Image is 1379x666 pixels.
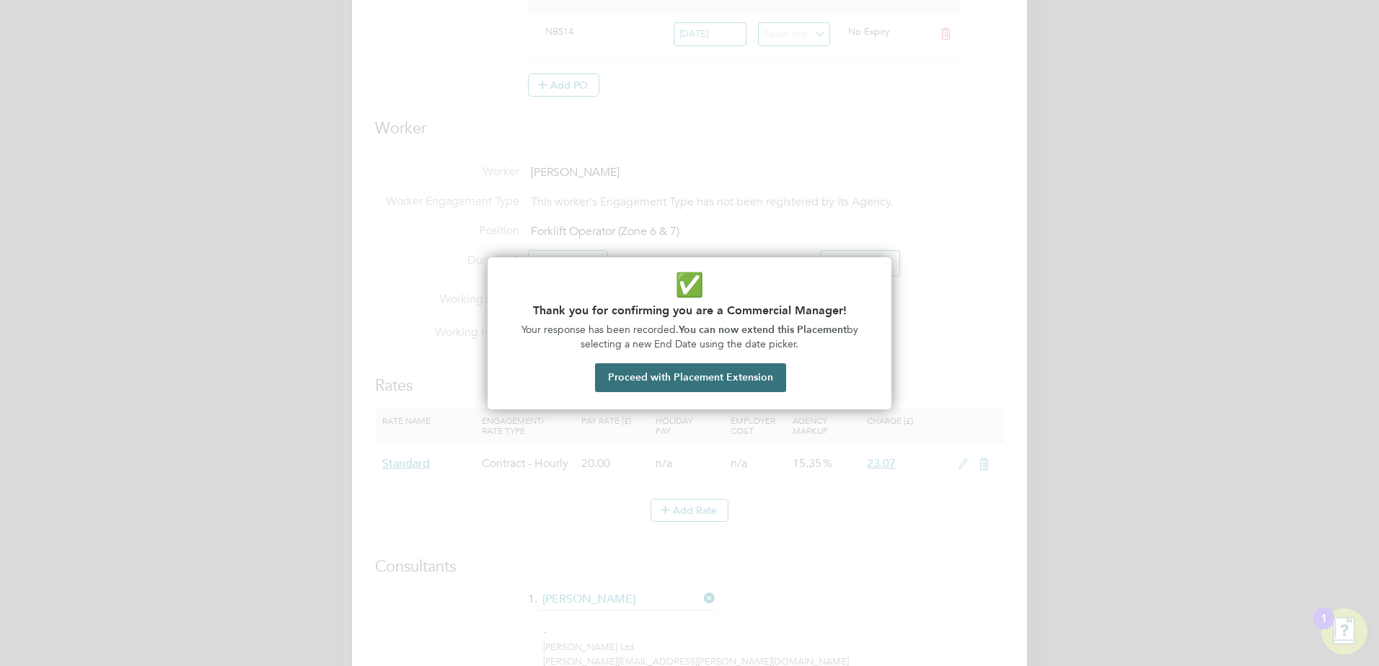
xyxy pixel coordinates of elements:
[505,269,874,301] p: ✅
[679,324,847,336] strong: You can now extend this Placement
[488,257,891,409] div: Commercial Manager Confirmation
[521,324,679,336] span: Your response has been recorded.
[595,363,786,392] button: Proceed with Placement Extension
[505,303,874,317] h2: Thank you for confirming you are a Commercial Manager!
